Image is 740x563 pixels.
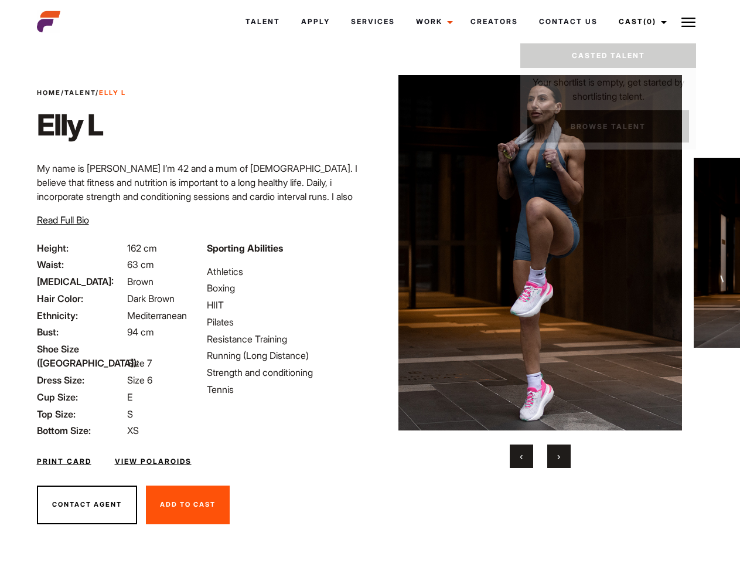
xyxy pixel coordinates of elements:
span: Read Full Bio [37,214,89,226]
img: cropped-aefm-brand-fav-22-square.png [37,10,60,33]
span: Height: [37,241,125,255]
span: 94 cm [127,326,154,338]
button: Add To Cast [146,486,230,524]
p: Your shortlist is empty, get started by shortlisting talent. [520,68,696,103]
span: Dress Size: [37,373,125,387]
img: Burger icon [681,15,695,29]
a: View Polaroids [115,456,192,467]
a: Browse Talent [527,110,689,143]
li: HIIT [207,298,363,312]
span: Cup Size: [37,390,125,404]
li: Boxing [207,281,363,295]
h1: Elly L [37,107,126,143]
li: Tennis [207,382,363,396]
span: Top Size: [37,407,125,421]
span: XS [127,425,139,436]
span: Brown [127,276,154,287]
a: Services [340,6,405,38]
span: Next [557,450,560,462]
a: Contact Us [528,6,608,38]
a: Casted Talent [520,43,696,68]
span: Ethnicity: [37,308,125,323]
strong: Sporting Abilities [207,242,283,254]
a: Print Card [37,456,91,467]
p: My name is [PERSON_NAME] I’m 42 and a mum of [DEMOGRAPHIC_DATA]. I believe that fitness and nutri... [37,161,363,260]
span: 63 cm [127,259,154,270]
a: Talent [235,6,291,38]
span: E [127,391,132,403]
span: Bottom Size: [37,423,125,437]
span: Mediterranean [127,310,187,321]
span: Add To Cast [160,500,216,508]
li: Resistance Training [207,332,363,346]
span: Previous [520,450,523,462]
span: Waist: [37,257,125,272]
button: Contact Agent [37,486,137,524]
li: Pilates [207,315,363,329]
li: Running (Long Distance) [207,348,363,362]
a: Talent [64,89,96,97]
span: 162 cm [127,242,157,254]
span: S [127,408,133,420]
span: [MEDICAL_DATA]: [37,274,125,289]
a: Work [405,6,460,38]
span: Dark Brown [127,293,175,304]
button: Read Full Bio [37,213,89,227]
a: Apply [291,6,340,38]
strong: Elly L [99,89,126,97]
span: (0) [643,17,656,26]
li: Strength and conditioning [207,365,363,379]
span: Hair Color: [37,291,125,306]
a: Home [37,89,61,97]
a: Creators [460,6,528,38]
span: Size 6 [127,374,152,386]
a: Cast(0) [608,6,674,38]
span: Bust: [37,325,125,339]
li: Athletics [207,264,363,279]
span: / / [37,88,126,98]
span: Size 7 [127,357,152,369]
span: Shoe Size ([GEOGRAPHIC_DATA]): [37,342,125,370]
